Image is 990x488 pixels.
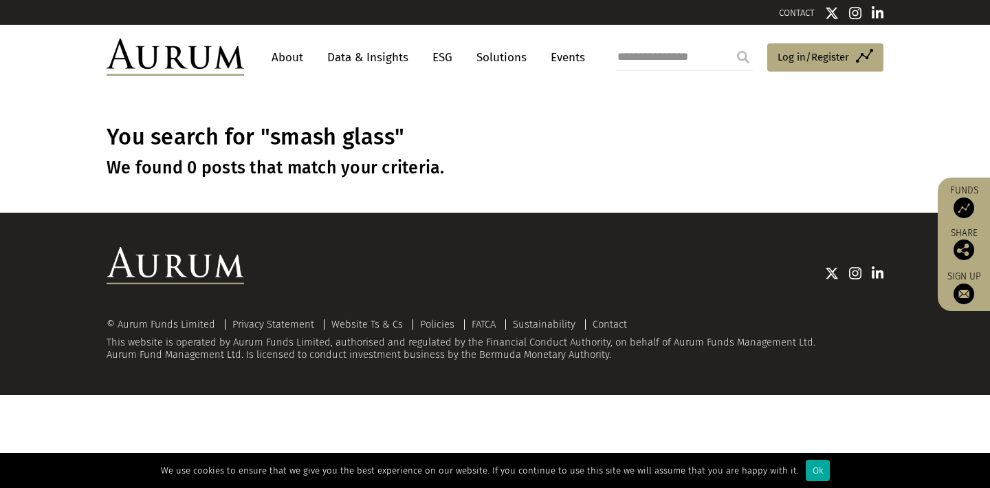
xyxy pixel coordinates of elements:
a: Contact [593,318,627,330]
a: FATCA [472,318,496,330]
a: Sign up [945,270,983,304]
a: Log in/Register [767,43,883,72]
div: This website is operated by Aurum Funds Limited, authorised and regulated by the Financial Conduc... [107,319,883,361]
a: CONTACT [779,8,815,18]
a: Privacy Statement [232,318,314,330]
h1: You search for "smash glass" [107,124,883,151]
img: Access Funds [954,198,974,218]
a: About [265,45,310,70]
a: Website Ts & Cs [331,318,403,330]
a: Events [544,45,585,70]
img: Aurum Logo [107,247,244,284]
img: Instagram icon [849,266,861,280]
img: Linkedin icon [872,6,884,20]
img: Aurum [107,39,244,76]
img: Instagram icon [849,6,861,20]
img: Twitter icon [825,6,839,20]
img: Share this post [954,240,974,260]
input: Submit [729,43,757,71]
span: Log in/Register [778,49,849,65]
div: © Aurum Funds Limited [107,319,222,330]
div: Share [945,229,983,260]
a: Solutions [470,45,533,70]
img: Twitter icon [825,266,839,280]
h3: We found 0 posts that match your criteria. [107,158,883,178]
a: Sustainability [513,318,575,330]
a: Funds [945,184,983,218]
a: Policies [420,318,454,330]
img: Sign up to our newsletter [954,284,974,304]
img: Linkedin icon [872,266,884,280]
a: Data & Insights [320,45,415,70]
a: ESG [426,45,459,70]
